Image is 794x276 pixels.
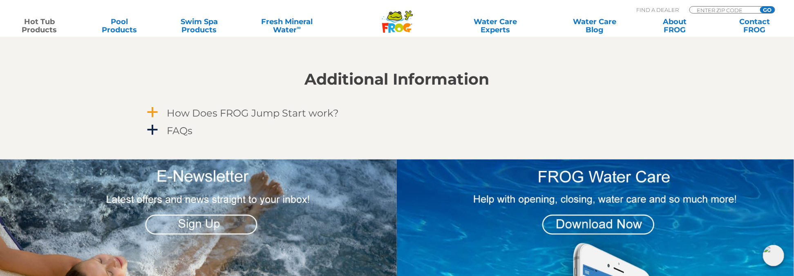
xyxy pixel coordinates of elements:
a: a How Does FROG Jump Start work? [146,105,649,121]
h4: FAQs [167,125,193,136]
sup: ∞ [297,24,301,31]
span: a [147,124,159,136]
h2: Additional Information [146,70,649,88]
a: ContactFROG [724,18,786,34]
input: Zip Code Form [696,7,751,13]
a: Fresh MineralWater∞ [248,18,326,34]
a: AboutFROG [644,18,706,34]
input: GO [760,7,775,13]
img: openIcon [763,245,784,266]
span: a [147,106,159,119]
h4: How Does FROG Jump Start work? [167,108,339,119]
p: Find A Dealer [636,6,679,13]
a: Water CareBlog [564,18,626,34]
a: a FAQs [146,123,649,138]
a: Water CareExperts [445,18,546,34]
a: PoolProducts [88,18,150,34]
a: Swim SpaProducts [168,18,230,34]
a: Hot TubProducts [8,18,70,34]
